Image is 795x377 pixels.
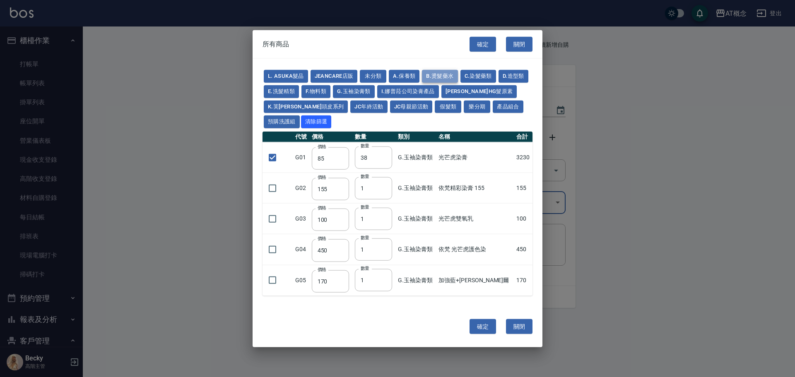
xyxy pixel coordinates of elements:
[470,319,496,334] button: 確定
[318,174,326,180] label: 價格
[396,142,436,173] td: G.玉袖染膏類
[514,173,532,203] td: 155
[506,319,532,334] button: 關閉
[264,115,300,128] button: 預購洗護組
[361,265,369,271] label: 數量
[293,142,310,173] td: G01
[350,100,387,113] button: JC年終活動
[514,203,532,234] td: 100
[361,142,369,149] label: 數量
[310,132,353,142] th: 價格
[514,142,532,173] td: 3230
[264,100,348,113] button: K.芙[PERSON_NAME]頭皮系列
[514,234,532,265] td: 450
[422,70,458,83] button: B.燙髮藥水
[293,234,310,265] td: G04
[506,36,532,52] button: 關閉
[396,173,436,203] td: G.玉袖染膏類
[514,265,532,295] td: 170
[293,132,310,142] th: 代號
[361,235,369,241] label: 數量
[464,100,490,113] button: 樂分期
[396,265,436,295] td: G.玉袖染膏類
[293,203,310,234] td: G03
[436,203,514,234] td: 光芒虎雙氧乳
[396,203,436,234] td: G.玉袖染膏類
[318,266,326,272] label: 價格
[499,70,528,83] button: D.造型類
[333,85,375,98] button: G.玉袖染膏類
[301,115,332,128] button: 清除篩選
[514,132,532,142] th: 合計
[441,85,517,98] button: [PERSON_NAME]HG髮原素
[311,70,358,83] button: JeanCare店販
[318,205,326,211] label: 價格
[264,85,299,98] button: E.洗髮精類
[264,70,308,83] button: L. ASUKA髮品
[470,36,496,52] button: 確定
[318,144,326,150] label: 價格
[396,234,436,265] td: G.玉袖染膏類
[377,85,439,98] button: I.娜普菈公司染膏產品
[493,100,523,113] button: 產品組合
[301,85,330,98] button: F.物料類
[436,142,514,173] td: 光芒虎染膏
[263,40,289,48] span: 所有商品
[390,100,433,113] button: JC母親節活動
[436,173,514,203] td: 依梵精彩染膏 155
[353,132,396,142] th: 數量
[389,70,419,83] button: A.保養類
[436,234,514,265] td: 依梵 光芒虎護色染
[436,132,514,142] th: 名稱
[360,70,386,83] button: 未分類
[293,173,310,203] td: G02
[361,173,369,179] label: 數量
[396,132,436,142] th: 類別
[435,100,461,113] button: 假髮類
[436,265,514,295] td: 加強藍+[PERSON_NAME]爾
[318,235,326,242] label: 價格
[460,70,496,83] button: C.染髮藥類
[293,265,310,295] td: G05
[361,204,369,210] label: 數量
